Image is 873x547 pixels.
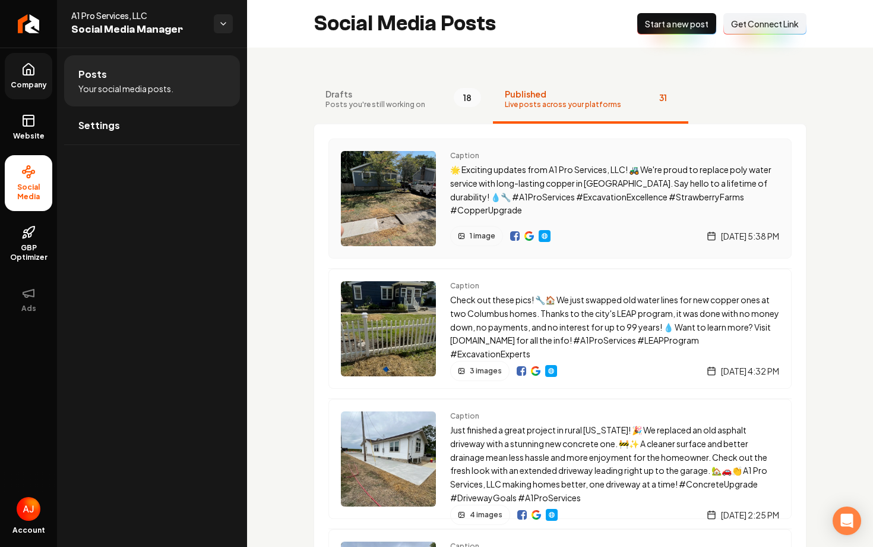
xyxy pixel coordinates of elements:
[540,231,549,241] img: Website
[328,139,792,259] a: Post previewCaption🌟 Exciting updates from A1 Pro Services, LLC! 🚜 We're proud to replace poly wa...
[64,106,240,144] a: Settings
[5,104,52,150] a: Website
[517,510,527,520] img: Facebook
[5,243,52,262] span: GBP Optimizer
[524,231,534,241] a: View on Google Business Profile
[314,76,493,124] button: DraftsPosts you're still working on18
[78,67,107,81] span: Posts
[721,365,779,377] span: [DATE] 4:32 PM
[721,509,779,521] span: [DATE] 2:25 PM
[505,88,621,100] span: Published
[517,366,526,376] a: View on Facebook
[531,366,540,376] img: Google
[546,366,556,376] img: Website
[470,366,502,376] span: 3 images
[470,510,502,520] span: 4 images
[78,118,120,133] span: Settings
[12,526,45,535] span: Account
[721,230,779,242] span: [DATE] 5:38 PM
[454,88,481,107] span: 18
[5,216,52,272] a: GBP Optimizer
[18,14,40,33] img: Rebolt Logo
[17,304,41,313] span: Ads
[6,80,52,90] span: Company
[650,88,676,107] span: 31
[517,510,527,520] a: View on Facebook
[510,231,520,241] a: View on Facebook
[450,281,779,291] span: Caption
[328,398,792,519] a: Post previewCaptionJust finished a great project in rural [US_STATE]! 🎉 We replaced an old asphal...
[723,13,806,34] button: Get Connect Link
[450,423,779,505] p: Just finished a great project in rural [US_STATE]! 🎉 We replaced an old asphalt driveway with a s...
[531,366,540,376] a: View on Google Business Profile
[5,183,52,202] span: Social Media
[524,231,534,241] img: Google
[71,21,204,38] span: Social Media Manager
[325,100,425,109] span: Posts you're still working on
[450,411,779,421] span: Caption
[450,151,779,161] span: Caption
[637,13,716,34] button: Start a new post
[314,12,496,36] h2: Social Media Posts
[71,10,204,21] span: A1 Pro Services, LLC
[450,293,779,361] p: Check out these pics! 🔧🏠 We just swapped old water lines for new copper ones at two Columbus home...
[470,231,495,241] span: 1 image
[833,507,861,535] div: Open Intercom Messenger
[325,88,425,100] span: Drafts
[5,276,52,323] button: Ads
[5,53,52,99] a: Company
[510,231,520,241] img: Facebook
[532,510,541,520] img: Google
[645,18,708,30] span: Start a new post
[545,365,557,377] a: Website
[532,510,541,520] a: View on Google Business Profile
[78,83,173,95] span: Your social media posts.
[17,497,40,521] img: Austin Jellison
[450,163,779,217] p: 🌟 Exciting updates from A1 Pro Services, LLC! 🚜 We're proud to replace poly water service with lo...
[314,76,806,124] nav: Tabs
[17,497,40,521] button: Open user button
[341,281,436,376] img: Post preview
[341,411,436,507] img: Post preview
[546,509,558,521] a: Website
[539,230,551,242] a: Website
[505,100,621,109] span: Live posts across your platforms
[493,76,688,124] button: PublishedLive posts across your platforms31
[328,268,792,389] a: Post previewCaptionCheck out these pics! 🔧🏠 We just swapped old water lines for new copper ones a...
[517,366,526,376] img: Facebook
[731,18,799,30] span: Get Connect Link
[547,510,556,520] img: Website
[8,131,49,141] span: Website
[341,151,436,246] img: Post preview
